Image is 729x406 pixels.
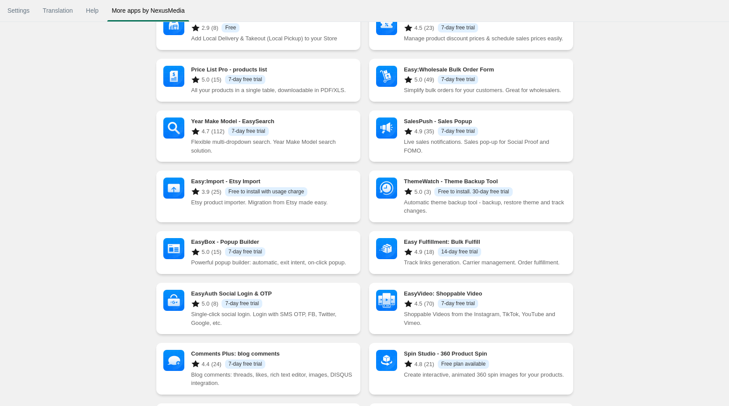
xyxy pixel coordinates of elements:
[404,370,566,379] p: Create interactive, animated 360 spin images for your products.
[404,86,566,95] p: Simplify bulk orders for your customers. Great for wholesalers.
[369,110,573,162] a: SalesPush ‑ Sales Popup 4.9 (35) 7-day free trial Live sales notifications. Sales pop-up for Soci...
[211,300,218,307] span: (8)
[415,25,423,32] span: 4.5
[163,118,184,139] img: CLjM7sqc_v0CEAE=_96x96.png
[376,290,397,311] img: COiys4vF7IQDEAE=_96x96.png
[228,127,269,136] span: 7-day free trial
[415,189,423,196] span: 5.0
[369,59,573,102] a: Easy:Wholesale Bulk Order Form 5.0 (49) 7-day free trial Simplify bulk orders for your customers....
[211,249,222,256] span: (15)
[163,290,184,311] img: CO67koia_v0CEAE=_96x96.png
[202,361,210,368] span: 4.4
[376,350,397,371] img: CL77tbqOyv4CEAE=_96x96.png
[404,258,566,267] p: Track links generation. Carrier management. Order fulfillment.
[424,300,434,307] span: (70)
[404,138,566,155] p: Live sales notifications. Sales pop-up for Social Proof and FOMO.
[3,3,34,18] a: Settings
[156,231,360,274] a: EasyBox ‑ Popup Builder 5.0 (15) 7-day free trial Powerful popup builder: automatic, exit intent,...
[81,3,103,18] a: Help
[438,247,481,256] span: 14-day free trial
[191,66,353,73] h3: Price List Pro ‑ products list
[156,110,360,162] a: Year Make Model ‑ EasySearch 4.7 (112) 7-day free trial Flexible multi-dropdown search. Year Make...
[438,23,479,32] span: 7-day free trial
[225,187,308,196] span: Free to install with usage charge
[191,290,353,297] h3: EasyAuth Social Login & OTP
[424,249,434,256] span: (18)
[191,238,353,246] h3: EasyBox ‑ Popup Builder
[404,34,566,43] p: Manage product discount prices & schedule sales prices easily.
[376,66,397,87] img: CIDXtKub_v0CEAE=_96x96.png
[404,66,566,73] h3: Easy:Wholesale Bulk Order Form
[156,59,360,102] a: Price List Pro ‑ products list 5.0 (15) 7-day free trial All your products in a single table, dow...
[424,76,434,83] span: (49)
[424,128,434,135] span: (35)
[202,128,210,135] span: 4.7
[225,75,266,84] span: 7-day free trial
[404,290,566,297] h3: EasyVideo: Shoppable Video
[156,171,360,222] a: Easy:Import ‑ Etsy Import 3.9 (25) Free to install with usage charge Etsy product importer. Migra...
[369,283,573,335] a: EasyVideo: Shoppable Video 4.5 (70) 7-day free trial Shoppable Videos from the Instagram, TikTok,...
[191,258,353,267] p: Powerful popup builder: automatic, exit intent, on-click popup.
[191,34,353,43] p: Add Local Delivery & Takeout (Local Pickup) to your Store
[438,360,489,369] span: Free plan available
[415,300,423,307] span: 4.5
[415,361,423,368] span: 4.8
[404,178,566,185] h3: ThemeWatch ‑ Theme Backup Tool
[191,198,353,207] p: Etsy product importer. Migration from Etsy made easy.
[211,361,222,368] span: (24)
[376,118,397,139] img: CNWhuOCb_v0CEAE=_96x96.png
[424,25,434,32] span: (23)
[156,343,360,395] a: Comments Plus: blog comments 4.4 (24) 7-day free trial Blog comments: threads, likes, rich text e...
[211,128,225,135] span: (112)
[225,247,266,256] span: 7-day free trial
[191,138,353,155] p: Flexible multi-dropdown search. Year Make Model search solution.
[163,178,184,199] img: CIWNqqmc_v0CEAE=_96x96.png
[369,171,573,222] a: ThemeWatch ‑ Theme Backup Tool 5.0 (3) Free to install. 30-day free trial Automatic theme backup ...
[404,350,566,357] h3: Spin Studio ‑ 360 Product Spin
[202,76,210,83] span: 5.0
[369,343,573,395] a: Spin Studio ‑ 360 Product Spin 4.8 (21) Free plan available Create interactive, animated 360 spin...
[39,3,77,18] a: Translation
[202,300,210,307] span: 5.0
[415,128,423,135] span: 4.9
[202,189,210,196] span: 3.9
[415,76,423,83] span: 5.0
[202,25,210,32] span: 2.9
[438,299,479,308] span: 7-day free trial
[376,238,397,259] img: CKnV34Gc_v0CEAE=_96x96.png
[163,66,184,87] img: COjYrNKa_v0CEAE=_96x96.png
[225,360,266,369] span: 7-day free trial
[376,178,397,199] img: CM_0_eiHloIDEAE=_96x96.png
[191,350,353,357] h3: Comments Plus: blog comments
[424,189,431,196] span: (3)
[415,249,423,256] span: 4.9
[404,118,566,125] h3: SalesPush ‑ Sales Popup
[424,361,434,368] span: (21)
[163,350,184,371] img: CJ2c_PGc_v0CEAE=_96x96.png
[404,310,566,327] p: Shoppable Videos from the Instagram, TikTok, YouTube and Vimeo.
[191,370,353,388] p: Blog comments: threads, likes, rich text editor, images, DISQUS integration.
[434,187,512,196] span: Free to install. 30-day free trial
[369,7,573,50] a: Easy:Sale Schedule Sales Price 4.5 (23) 7-day free trial Manage product discount prices & schedul...
[163,14,184,35] img: CPzPsaea_v0CEAE=_96x96.png
[438,127,479,136] span: 7-day free trial
[369,231,573,274] a: Easy Fulfillment: Bulk Fulfill 4.9 (18) 14-day free trial Track links generation. Carrier managem...
[404,198,566,215] p: Automatic theme backup tool - backup, restore theme and track changes.
[222,299,262,308] span: 7-day free trial
[191,86,353,95] p: All your products in a single table, downloadable in PDF/XLS.
[191,118,353,125] h3: Year Make Model ‑ EasySearch
[202,249,210,256] span: 5.0
[222,23,239,32] span: Free
[211,189,222,196] span: (25)
[156,7,360,50] a: TakeOut Local Pickup, Delivery 2.9 (8) Free Add Local Delivery & Takeout (Local Pickup) to your S...
[191,310,353,327] p: Single-click social login. Login with SMS OTP, FB, Twitter, Google, etc.
[404,238,566,246] h3: Easy Fulfillment: Bulk Fulfill
[211,76,222,83] span: (15)
[438,75,479,84] span: 7-day free trial
[156,283,360,335] a: EasyAuth Social Login & OTP 5.0 (8) 7-day free trial Single-click social login. Login with SMS OT...
[163,238,184,259] img: COHit5Od_v0CEAE=_96x96.png
[376,14,397,35] img: CP7s4IKK_v0CEAE=_96x96.png
[107,3,189,18] a: More apps by NexusMedia
[191,178,353,185] h3: Easy:Import ‑ Etsy Import
[211,25,218,32] span: (8)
